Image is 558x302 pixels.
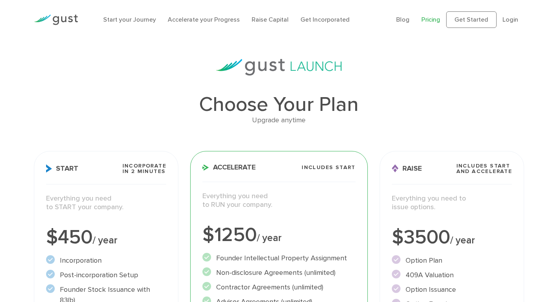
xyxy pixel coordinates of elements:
p: Everything you need to START your company. [46,194,166,212]
span: Accelerate [202,164,256,171]
li: Founder Intellectual Property Assignment [202,253,356,263]
li: Option Plan [392,255,512,266]
a: Raise Capital [252,16,289,23]
span: Includes START and ACCELERATE [456,163,512,174]
img: gust-launch-logos.svg [216,59,342,75]
div: $1250 [202,225,356,245]
a: Pricing [421,16,440,23]
a: Start your Journey [103,16,156,23]
div: Upgrade anytime [34,115,524,126]
a: Blog [396,16,410,23]
span: Includes START [302,165,356,170]
li: Post-incorporation Setup [46,270,166,280]
div: $3500 [392,228,512,247]
img: Gust Logo [34,15,78,25]
span: / year [93,234,117,246]
p: Everything you need to RUN your company. [202,192,356,210]
a: Get Started [446,11,497,28]
h1: Choose Your Plan [34,94,524,115]
span: Raise [392,164,422,173]
div: $450 [46,228,166,247]
img: Raise Icon [392,164,399,173]
li: 409A Valuation [392,270,512,280]
span: / year [450,234,475,246]
img: Accelerate Icon [202,164,209,171]
span: / year [257,232,282,244]
a: Login [502,16,518,23]
span: Incorporate in 2 Minutes [122,163,166,174]
a: Get Incorporated [300,16,350,23]
span: Start [46,164,78,173]
li: Non-disclosure Agreements (unlimited) [202,267,356,278]
p: Everything you need to issue options. [392,194,512,212]
a: Accelerate your Progress [168,16,240,23]
li: Option Issuance [392,284,512,295]
li: Contractor Agreements (unlimited) [202,282,356,293]
li: Incorporation [46,255,166,266]
img: Start Icon X2 [46,164,52,173]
